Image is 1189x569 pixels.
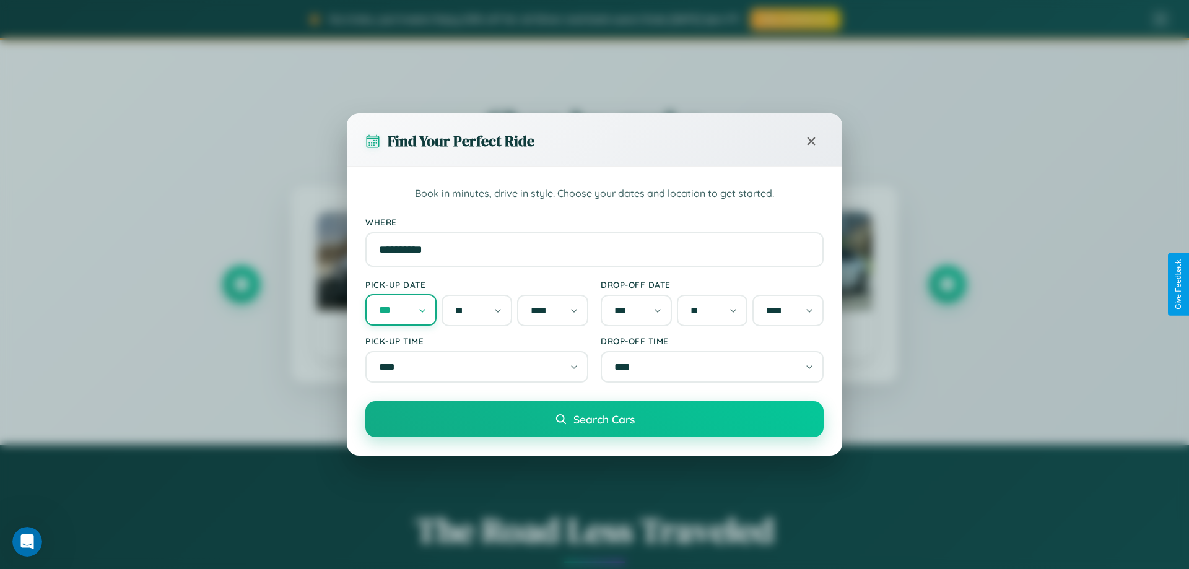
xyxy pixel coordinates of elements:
[365,217,824,227] label: Where
[365,186,824,202] p: Book in minutes, drive in style. Choose your dates and location to get started.
[388,131,534,151] h3: Find Your Perfect Ride
[601,279,824,290] label: Drop-off Date
[365,279,588,290] label: Pick-up Date
[573,412,635,426] span: Search Cars
[601,336,824,346] label: Drop-off Time
[365,401,824,437] button: Search Cars
[365,336,588,346] label: Pick-up Time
